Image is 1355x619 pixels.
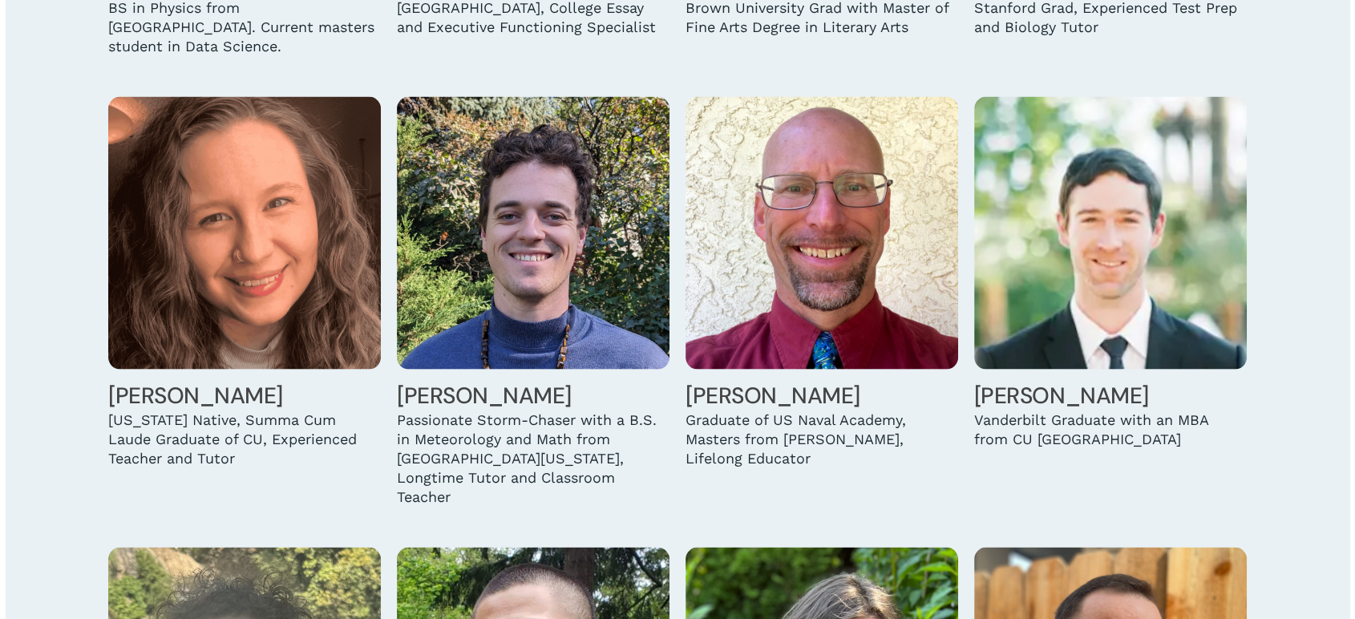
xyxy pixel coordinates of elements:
[974,381,1149,411] a: [PERSON_NAME]
[108,381,283,411] a: [PERSON_NAME]
[974,411,1247,449] div: Vanderbilt Graduate with an MBA from CU [GEOGRAPHIC_DATA]
[397,381,572,411] a: [PERSON_NAME]
[108,411,381,468] div: [US_STATE] Native, Summa Cum Laude Graduate of CU, Experienced Teacher and Tutor
[108,97,381,370] img: Megan Hughes
[686,381,860,411] a: [PERSON_NAME]
[686,411,958,468] div: Graduate of US Naval Academy, Masters from [PERSON_NAME], Lifelong Educator
[397,411,669,507] div: Passionate Storm-Chaser with a B.S. in Meteorology and Math from [GEOGRAPHIC_DATA][US_STATE], Lon...
[686,97,958,370] img: Jeff Jackson
[1249,513,1333,597] iframe: Chatbot
[974,97,1247,370] img: Austin Kellogg
[397,97,669,370] img: Danny Hunter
